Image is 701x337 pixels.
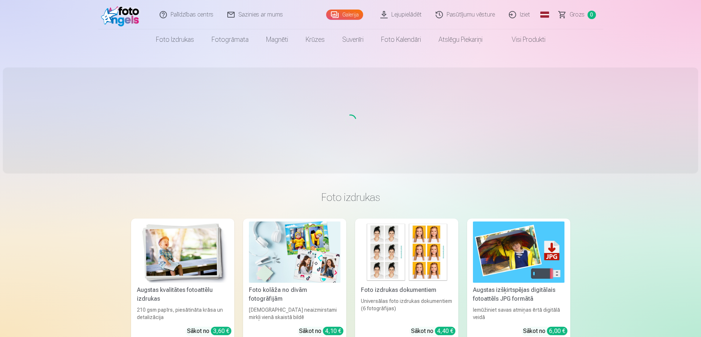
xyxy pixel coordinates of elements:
[430,29,491,50] a: Atslēgu piekariņi
[570,10,585,19] span: Grozs
[523,327,567,336] div: Sākot no
[246,306,343,321] div: [DEMOGRAPHIC_DATA] neaizmirstami mirkļi vienā skaistā bildē
[137,191,564,204] h3: Foto izdrukas
[326,10,363,20] a: Galerija
[203,29,257,50] a: Fotogrāmata
[491,29,554,50] a: Visi produkti
[211,327,231,335] div: 3,60 €
[246,286,343,303] div: Foto kolāža no divām fotogrāfijām
[333,29,372,50] a: Suvenīri
[297,29,333,50] a: Krūzes
[547,327,567,335] div: 6,00 €
[588,11,596,19] span: 0
[101,3,143,26] img: /fa1
[134,286,231,303] div: Augstas kvalitātes fotoattēlu izdrukas
[470,286,567,303] div: Augstas izšķirtspējas digitālais fotoattēls JPG formātā
[147,29,203,50] a: Foto izdrukas
[187,327,231,336] div: Sākot no
[249,221,340,283] img: Foto kolāža no divām fotogrāfijām
[473,221,564,283] img: Augstas izšķirtspējas digitālais fotoattēls JPG formātā
[299,327,343,336] div: Sākot no
[137,221,228,283] img: Augstas kvalitātes fotoattēlu izdrukas
[470,306,567,321] div: Iemūžiniet savas atmiņas ērtā digitālā veidā
[257,29,297,50] a: Magnēti
[323,327,343,335] div: 4,10 €
[358,297,455,321] div: Universālas foto izdrukas dokumentiem (6 fotogrāfijas)
[435,327,455,335] div: 4,40 €
[372,29,430,50] a: Foto kalendāri
[134,306,231,321] div: 210 gsm papīrs, piesātināta krāsa un detalizācija
[361,221,452,283] img: Foto izdrukas dokumentiem
[358,286,455,294] div: Foto izdrukas dokumentiem
[411,327,455,336] div: Sākot no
